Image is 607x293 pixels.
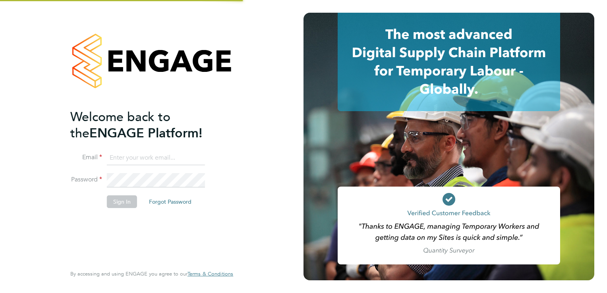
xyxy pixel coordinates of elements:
a: Terms & Conditions [188,271,233,277]
h2: ENGAGE Platform! [70,109,225,141]
span: By accessing and using ENGAGE you agree to our [70,270,233,277]
label: Email [70,153,102,162]
button: Forgot Password [143,195,198,208]
span: Terms & Conditions [188,270,233,277]
span: Welcome back to the [70,109,170,141]
button: Sign In [107,195,137,208]
input: Enter your work email... [107,151,205,165]
label: Password [70,175,102,184]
